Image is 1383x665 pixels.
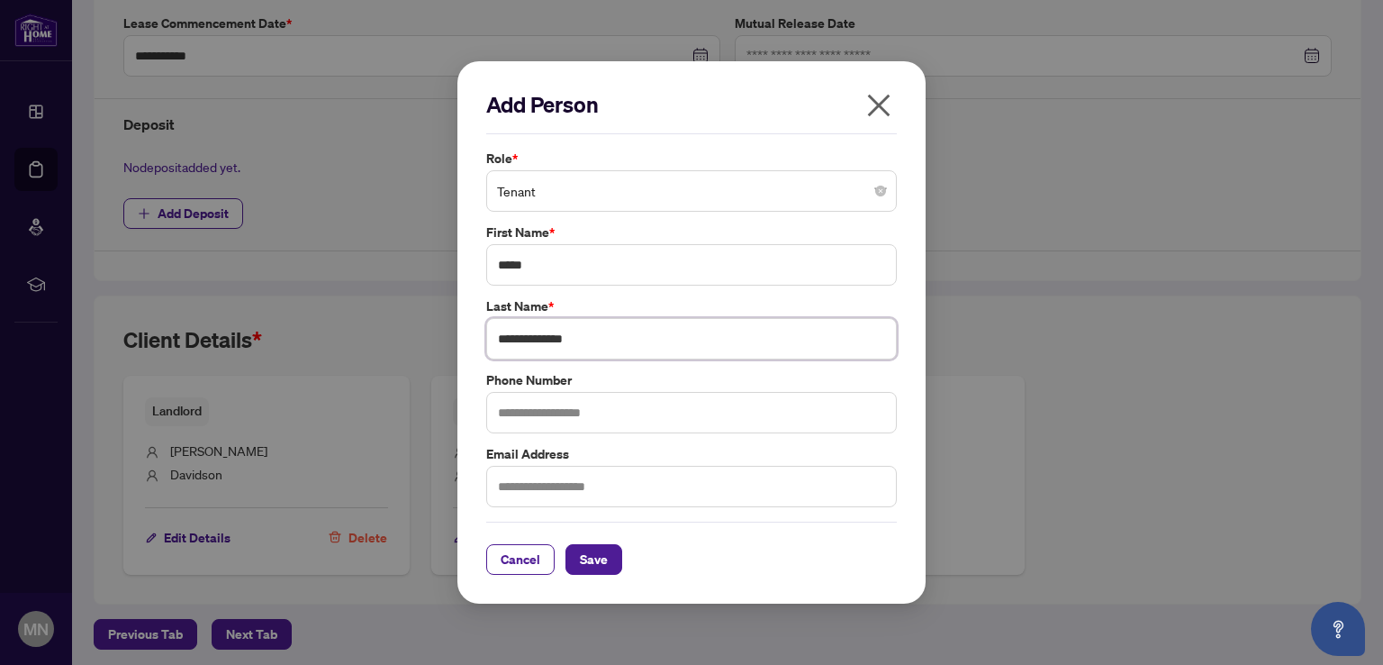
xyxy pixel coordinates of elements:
[486,223,897,242] label: First Name
[875,186,886,196] span: close-circle
[486,370,897,390] label: Phone Number
[486,149,897,169] label: Role
[497,174,886,208] span: Tenant
[486,90,897,119] h2: Add Person
[864,91,893,120] span: close
[1311,602,1365,656] button: Open asap
[501,545,540,574] span: Cancel
[486,296,897,316] label: Last Name
[486,544,555,575] button: Cancel
[565,544,622,575] button: Save
[486,444,897,464] label: Email Address
[580,545,608,574] span: Save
